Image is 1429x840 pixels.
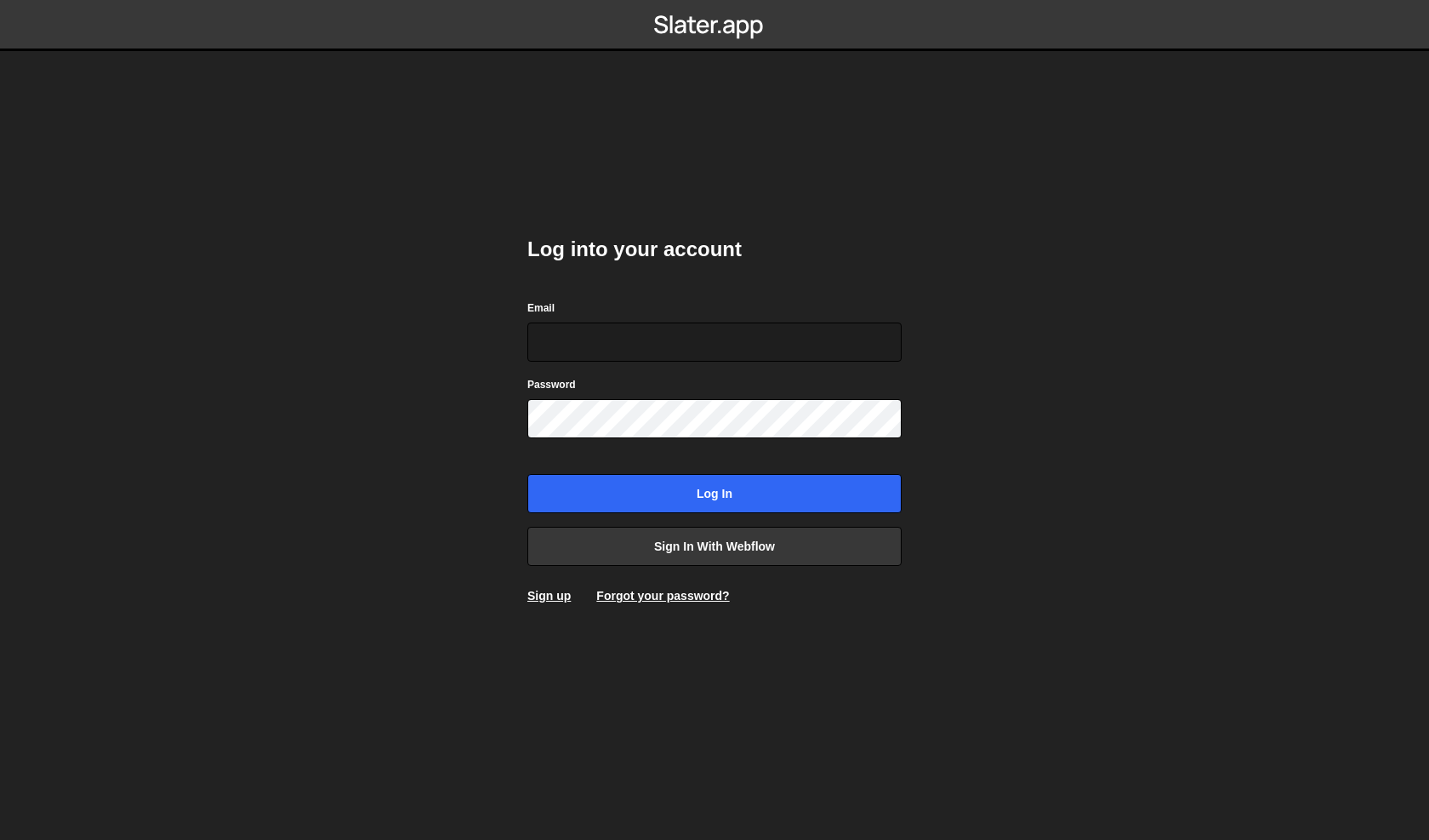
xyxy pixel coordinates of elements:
[527,376,576,393] label: Password
[596,589,729,603] a: Forgot your password?
[527,300,555,317] label: Email
[527,527,902,566] a: Sign in with Webflow
[527,236,902,263] h2: Log into your account
[527,474,902,513] input: Log in
[527,589,571,603] a: Sign up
